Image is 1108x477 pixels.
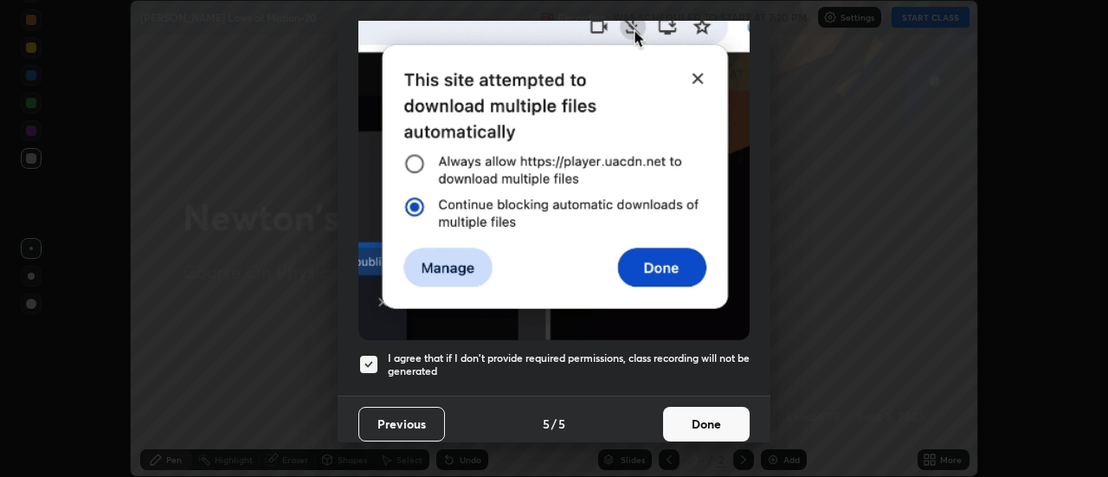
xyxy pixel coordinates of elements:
h4: / [551,415,557,433]
h4: 5 [543,415,550,433]
h5: I agree that if I don't provide required permissions, class recording will not be generated [388,351,750,378]
button: Previous [358,407,445,442]
button: Done [663,407,750,442]
h4: 5 [558,415,565,433]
